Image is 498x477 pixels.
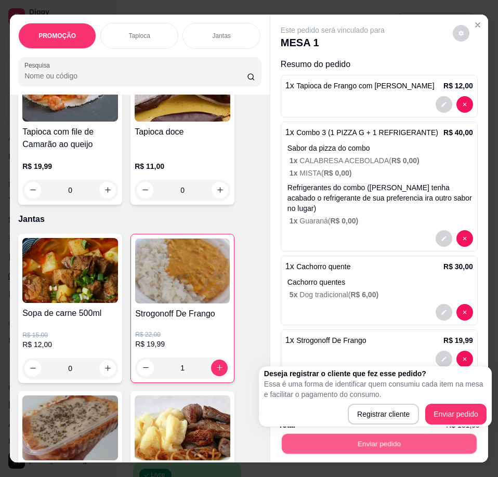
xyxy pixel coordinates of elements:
p: R$ 19,99 [135,339,230,349]
p: MISTA ( [290,168,473,178]
span: 1 x [290,156,299,165]
p: R$ 40,00 [443,127,473,138]
img: product-image [135,239,230,303]
p: R$ 19,99 [22,161,118,171]
span: Strogonoff De Frango [296,336,366,344]
h4: Strogonoff De Frango [135,308,230,320]
span: R$ 0,00 ) [324,169,352,177]
h2: Deseja registrar o cliente que fez esse pedido? [264,368,487,379]
p: Jantas [212,32,230,40]
button: increase-product-quantity [99,360,116,377]
span: Cachorro quente [296,262,350,271]
p: Refrigerantes do combo ([PERSON_NAME] tenha acabado o refrigerante de sua preferencia ira outro s... [287,182,473,214]
p: 1 x [285,334,366,347]
h4: Tapioca doce [135,126,230,138]
img: product-image [135,395,230,460]
p: Cachorro quentes [287,277,473,287]
p: R$ 11,00 [135,161,230,171]
button: decrease-product-quantity [436,96,452,113]
button: Enviar pedido [425,404,487,425]
p: R$ 12,00 [443,81,473,91]
p: Guaraná ( [290,216,473,226]
p: 1 x [285,79,435,92]
p: Resumo do pedido [281,58,478,71]
p: Essa é uma forma de identificar quem consumiu cada item na mesa e facilitar o pagamento do consumo. [264,379,487,400]
button: decrease-product-quantity [436,230,452,247]
span: Tapioca de Frango com [PERSON_NAME] [296,82,434,90]
p: Jantas [18,213,261,226]
p: R$ 19,99 [443,335,473,346]
p: Este pedido será vinculado para [281,25,385,35]
button: decrease-product-quantity [456,96,473,113]
span: R$ 0,00 ) [391,156,420,165]
button: decrease-product-quantity [137,360,154,376]
p: R$ 15,00 [22,331,118,339]
button: Enviar pedido [282,434,477,454]
span: 1 x [290,217,299,225]
button: decrease-product-quantity [436,351,452,367]
h4: Sopa de carne 500ml [22,307,118,320]
p: R$ 22,00 [135,330,230,339]
button: Close [469,17,486,33]
button: decrease-product-quantity [456,230,473,247]
p: R$ 12,00 [22,339,118,350]
button: Registrar cliente [348,404,419,425]
span: 5 x [290,290,299,299]
button: increase-product-quantity [211,360,228,376]
button: decrease-product-quantity [456,351,473,367]
p: Sabor da pizza do combo [287,143,473,153]
p: 1 x [285,126,438,139]
button: decrease-product-quantity [24,360,41,377]
p: 1 x [285,260,351,273]
span: 1 x [290,169,299,177]
p: Dog tradicional ( [290,289,473,300]
label: Pesquisa [24,61,54,70]
button: increase-product-quantity [212,182,228,198]
p: PROMOÇÃO [38,32,76,40]
p: MESA 1 [281,35,385,50]
button: decrease-product-quantity [137,182,153,198]
input: Pesquisa [24,71,247,81]
span: R$ 6,00 ) [350,290,378,299]
button: decrease-product-quantity [456,304,473,321]
h4: Tapioca com file de Camarão ao queijo [22,126,118,151]
p: CALABRESA ACEBOLADA ( [290,155,473,166]
button: decrease-product-quantity [453,25,469,42]
p: Tapioca [128,32,150,40]
span: Combo 3 (1 PIZZA G + 1 REFRIGERANTE) [296,128,438,137]
span: R$ 0,00 ) [330,217,358,225]
p: R$ 30,00 [443,261,473,272]
img: product-image [22,395,118,460]
img: product-image [22,238,118,303]
button: decrease-product-quantity [436,304,452,321]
